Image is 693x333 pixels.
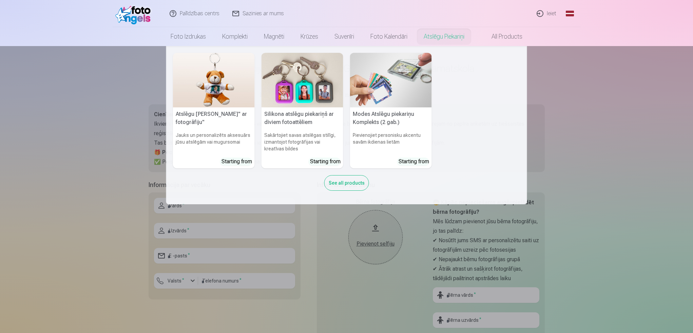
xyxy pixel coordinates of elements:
a: Krūzes [292,27,326,46]
a: Suvenīri [326,27,362,46]
div: See all products [324,175,369,191]
h6: Sakārtojiet savas atslēgas stilīgi, izmantojot fotogrāfijas vai kreatīvas bildes [262,129,343,155]
img: Silikona atslēgu piekariņš ar diviem fotoattēliem [262,53,343,107]
a: See all products [324,179,369,186]
h5: Atslēgu [PERSON_NAME]" ar fotogrāfiju" [173,107,255,129]
img: Modes Atslēgu piekariņu Komplekts (2 gab.) [350,53,432,107]
div: Starting from [222,158,252,166]
a: Magnēti [256,27,292,46]
div: Starting from [310,158,341,166]
img: Atslēgu piekariņš Lācītis" ar fotogrāfiju" [173,53,255,107]
a: Atslēgu piekariņš Lācītis" ar fotogrāfiju"Atslēgu [PERSON_NAME]" ar fotogrāfiju"Jauks un personal... [173,53,255,168]
a: Atslēgu piekariņi [416,27,473,46]
h6: Jauks un personalizēts aksesuārs jūsu atslēgām vai mugursomai [173,129,255,155]
h5: Modes Atslēgu piekariņu Komplekts (2 gab.) [350,107,432,129]
div: Starting from [399,158,429,166]
a: Foto izdrukas [162,27,214,46]
h6: Pievienojiet personisku akcentu savām ikdienas lietām [350,129,432,155]
a: All products [473,27,531,46]
a: Komplekti [214,27,256,46]
a: Silikona atslēgu piekariņš ar diviem fotoattēliemSilikona atslēgu piekariņš ar diviem fotoattēlie... [262,53,343,168]
a: Foto kalendāri [362,27,416,46]
h5: Silikona atslēgu piekariņš ar diviem fotoattēliem [262,107,343,129]
a: Modes Atslēgu piekariņu Komplekts (2 gab.)Modes Atslēgu piekariņu Komplekts (2 gab.)Pievienojiet ... [350,53,432,168]
img: /fa1 [115,3,154,24]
